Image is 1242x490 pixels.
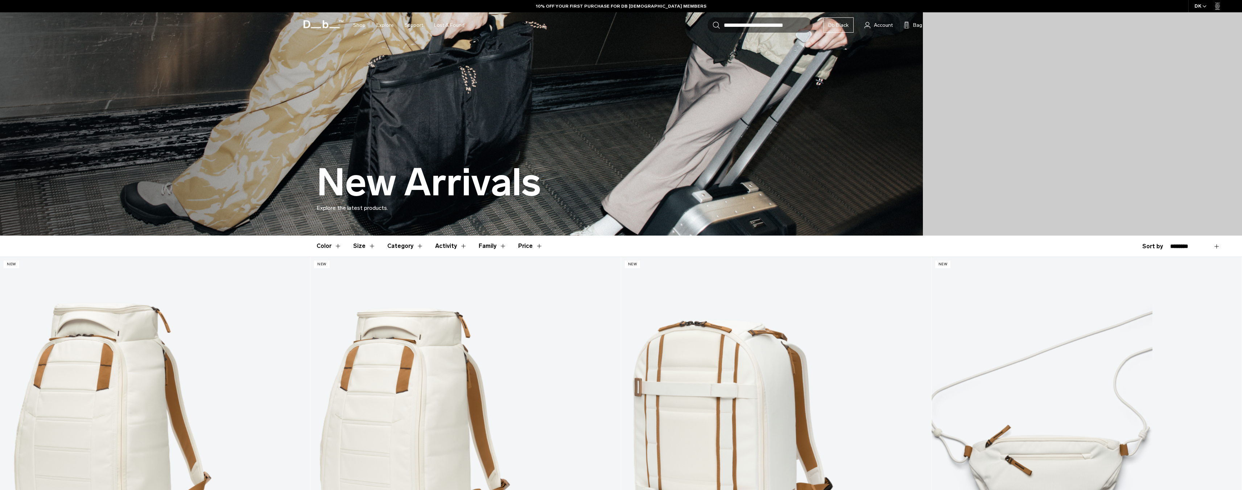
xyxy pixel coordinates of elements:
[434,12,465,38] a: Lost & Found
[865,21,893,29] a: Account
[348,12,470,38] nav: Main Navigation
[824,17,854,33] a: Db Black
[479,236,507,257] button: Toggle Filter
[913,21,922,29] span: Bag
[317,204,926,212] p: Explore the latest products.
[904,21,922,29] button: Bag
[435,236,467,257] button: Toggle Filter
[625,261,640,268] p: New
[353,12,366,38] a: Shop
[314,261,330,268] p: New
[317,236,342,257] button: Toggle Filter
[518,236,543,257] button: Toggle Price
[4,261,19,268] p: New
[376,12,394,38] a: Explore
[317,162,541,204] h1: New Arrivals
[353,236,376,257] button: Toggle Filter
[935,261,951,268] p: New
[874,21,893,29] span: Account
[405,12,423,38] a: Support
[536,3,706,9] a: 10% OFF YOUR FIRST PURCHASE FOR DB [DEMOGRAPHIC_DATA] MEMBERS
[387,236,424,257] button: Toggle Filter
